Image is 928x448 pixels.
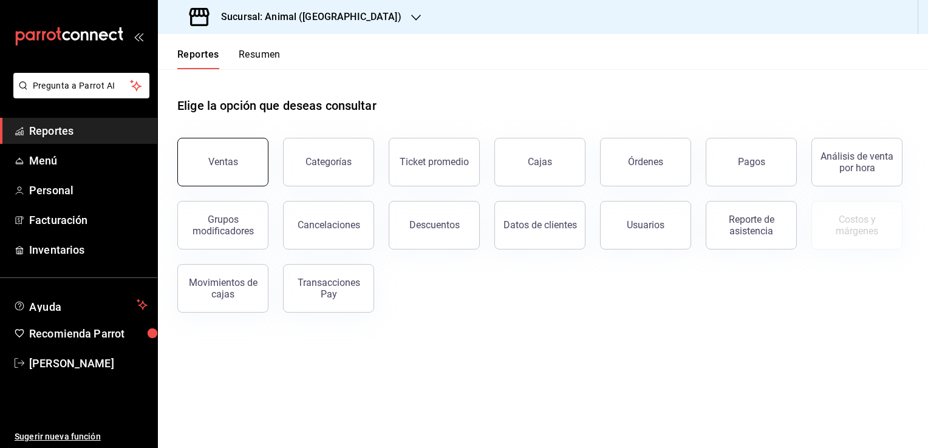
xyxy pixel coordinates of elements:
button: Reportes [177,49,219,69]
span: Sugerir nueva función [15,430,148,443]
span: Ayuda [29,297,132,312]
button: Cajas [494,138,585,186]
div: Movimientos de cajas [185,277,261,300]
div: Transacciones Pay [291,277,366,300]
button: open_drawer_menu [134,32,143,41]
button: Análisis de venta por hora [811,138,902,186]
div: Reporte de asistencia [714,214,789,237]
div: Categorías [305,156,352,168]
button: Ticket promedio [389,138,480,186]
div: Análisis de venta por hora [819,151,895,174]
span: Pregunta a Parrot AI [33,80,131,92]
span: Menú [29,152,148,169]
button: Reporte de asistencia [706,201,797,249]
h1: Elige la opción que deseas consultar [177,97,377,115]
button: Datos de clientes [494,201,585,249]
div: Órdenes [628,156,663,168]
span: Inventarios [29,242,148,258]
div: Ventas [208,156,238,168]
button: Cancelaciones [283,201,374,249]
button: Resumen [239,49,281,69]
button: Usuarios [600,201,691,249]
h3: Sucursal: Animal ([GEOGRAPHIC_DATA]) [211,10,401,24]
button: Contrata inventarios para ver este reporte [811,201,902,249]
span: Reportes [29,123,148,139]
span: [PERSON_NAME] [29,355,148,372]
span: Personal [29,182,148,199]
div: Cancelaciones [298,219,360,231]
button: Movimientos de cajas [177,264,268,313]
button: Ventas [177,138,268,186]
div: Ticket promedio [400,156,469,168]
span: Recomienda Parrot [29,325,148,342]
button: Transacciones Pay [283,264,374,313]
a: Pregunta a Parrot AI [9,88,149,101]
div: Cajas [528,156,552,168]
button: Pagos [706,138,797,186]
div: Descuentos [409,219,460,231]
button: Grupos modificadores [177,201,268,249]
span: Facturación [29,212,148,228]
div: Usuarios [627,219,664,231]
button: Órdenes [600,138,691,186]
div: Grupos modificadores [185,214,261,237]
div: Datos de clientes [503,219,577,231]
button: Descuentos [389,201,480,249]
div: navigation tabs [177,49,281,69]
button: Pregunta a Parrot AI [13,73,149,98]
div: Costos y márgenes [819,214,895,237]
div: Pagos [738,156,765,168]
button: Categorías [283,138,374,186]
